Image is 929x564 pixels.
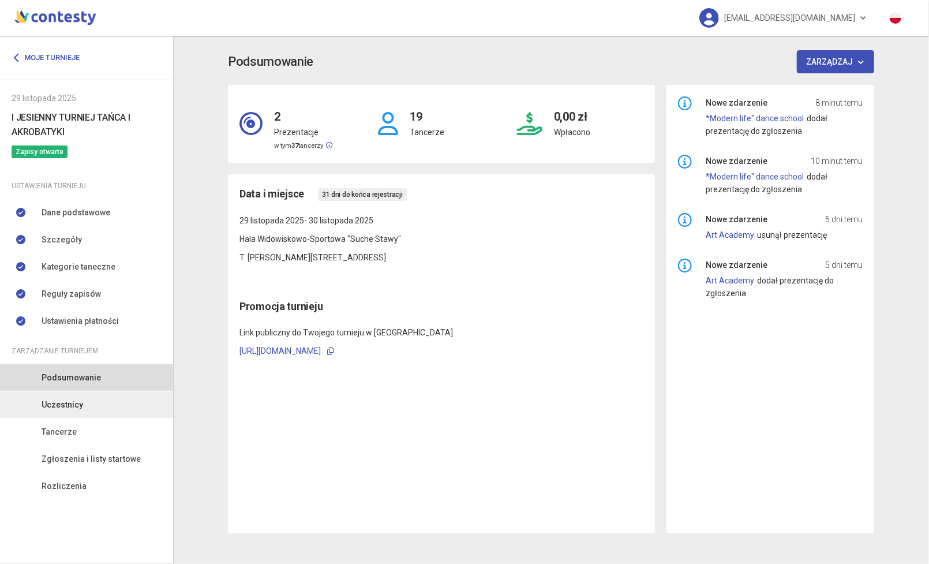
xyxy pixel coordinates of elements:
[706,276,834,298] span: dodał prezentację do zgłoszenia
[42,453,141,465] span: Zgłoszenia i listy startowe
[678,213,692,227] img: info
[12,180,162,192] div: Ustawienia turnieju
[42,260,115,273] span: Kategorie taneczne
[274,126,332,139] p: Prezentacje
[706,155,767,167] span: Nowe zdarzenie
[706,259,767,271] span: Nowe zdarzenie
[239,300,323,312] span: Promocja turnieju
[12,345,98,357] span: Zarządzanie turniejem
[239,216,304,225] span: 29 listopada 2025
[42,233,82,246] span: Szczegóły
[410,96,444,126] h4: 19
[678,259,692,272] img: info
[12,92,162,104] div: 29 listopada 2025
[706,114,804,123] a: *Modern life" dance school
[42,425,77,438] span: Tancerze
[239,251,643,264] p: T. [PERSON_NAME][STREET_ADDRESS]
[274,96,332,126] h4: 2
[706,213,767,226] span: Nowe zdarzenie
[42,480,87,492] span: Rozliczenia
[274,142,332,150] small: w tym tancerzy
[706,276,754,285] a: Art Academy
[42,206,110,219] span: Dane podstawowe
[228,52,313,72] h3: Podsumowanie
[12,110,162,139] h6: I JESIENNY TURNIEJ TAŃCA I AKROBATYKI
[706,172,804,181] a: *Modern life" dance school
[318,188,407,201] span: 31 dni do końca rejestracji
[825,213,863,226] span: 5 dni temu
[304,216,373,225] span: - 30 listopada 2025
[706,96,767,109] span: Nowe zdarzenie
[678,155,692,169] img: info
[12,145,68,158] span: Zapisy otwarte
[228,50,874,73] app-title: Podsumowanie
[725,6,856,30] span: [EMAIL_ADDRESS][DOMAIN_NAME]
[797,50,875,73] button: Zarządzaj
[239,186,304,202] span: Data i miejsce
[42,315,119,327] span: Ustawienia płatności
[291,142,298,150] strong: 37
[811,155,863,167] span: 10 minut temu
[42,371,101,384] span: Podsumowanie
[825,259,863,271] span: 5 dni temu
[42,398,83,411] span: Uczestnicy
[554,96,590,126] h4: 0,00 zł
[239,326,643,339] p: Link publiczny do Twojego turnieju w [GEOGRAPHIC_DATA]
[239,233,643,245] p: Hala Widowiskowo-Sportowa "Suche Stawy"
[42,287,101,300] span: Reguły zapisów
[410,126,444,139] p: Tancerze
[757,230,827,240] span: usunął prezentację
[239,346,321,356] a: [URL][DOMAIN_NAME]
[554,126,590,139] p: Wpłacono
[678,96,692,110] img: info
[815,96,863,109] span: 8 minut temu
[706,230,754,240] a: Art Academy
[12,47,88,68] a: Moje turnieje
